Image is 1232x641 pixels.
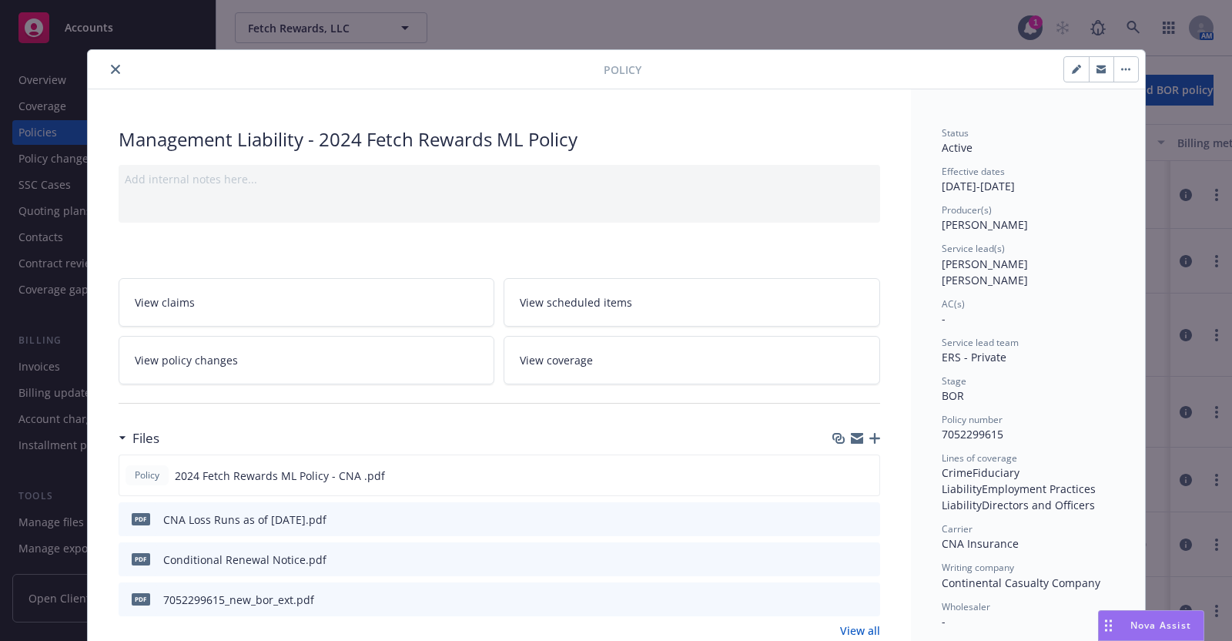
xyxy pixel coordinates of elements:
span: Nova Assist [1130,619,1191,632]
button: Nova Assist [1098,610,1204,641]
a: View all [840,623,880,639]
span: ERS - Private [942,350,1006,364]
span: pdf [132,553,150,565]
span: - [942,614,946,629]
span: Policy [604,62,641,78]
span: - [942,311,946,326]
span: Producer(s) [942,203,992,216]
span: Lines of coverage [942,451,1017,465]
div: Files [119,428,159,448]
span: Employment Practices Liability [942,482,1099,512]
a: View coverage [504,336,880,384]
button: preview file [860,592,874,608]
span: 2024 Fetch Rewards ML Policy - CNA .pdf [175,468,385,484]
span: View policy changes [135,352,238,368]
button: download file [835,512,848,528]
span: Service lead(s) [942,242,1005,255]
div: Add internal notes here... [125,171,874,187]
a: View scheduled items [504,278,880,327]
span: AC(s) [942,297,965,310]
span: Service lead team [942,336,1019,349]
span: Continental Casualty Company [942,576,1100,590]
button: download file [835,592,848,608]
span: View claims [135,294,195,310]
span: Stage [942,374,966,388]
span: Status [942,126,969,139]
span: [PERSON_NAME] [942,217,1028,232]
span: [PERSON_NAME] [PERSON_NAME] [942,257,1031,287]
span: Wholesaler [942,600,990,613]
span: Crime [942,465,973,480]
div: Management Liability - 2024 Fetch Rewards ML Policy [119,126,880,153]
span: Policy [132,468,162,482]
span: 7052299615 [942,427,1003,441]
button: preview file [859,468,873,484]
span: pdf [132,593,150,605]
div: Drag to move [1099,611,1118,640]
button: close [106,60,125,79]
span: View scheduled items [520,294,632,310]
button: preview file [860,512,874,528]
span: Directors and Officers [982,498,1095,512]
span: Policy number [942,413,1003,426]
span: pdf [132,513,150,525]
span: Carrier [942,522,973,535]
span: Effective dates [942,165,1005,178]
div: [DATE] - [DATE] [942,165,1114,194]
div: Conditional Renewal Notice.pdf [163,552,326,568]
button: preview file [860,552,874,568]
span: CNA Insurance [942,536,1019,551]
span: View coverage [520,352,593,368]
span: Writing company [942,561,1014,574]
a: View policy changes [119,336,495,384]
button: download file [835,468,847,484]
h3: Files [132,428,159,448]
span: BOR [942,388,964,403]
button: download file [835,552,848,568]
span: Fiduciary Liability [942,465,1023,496]
div: CNA Loss Runs as of [DATE].pdf [163,512,326,528]
div: 7052299615_new_bor_ext.pdf [163,592,314,608]
a: View claims [119,278,495,327]
span: Active [942,140,973,155]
